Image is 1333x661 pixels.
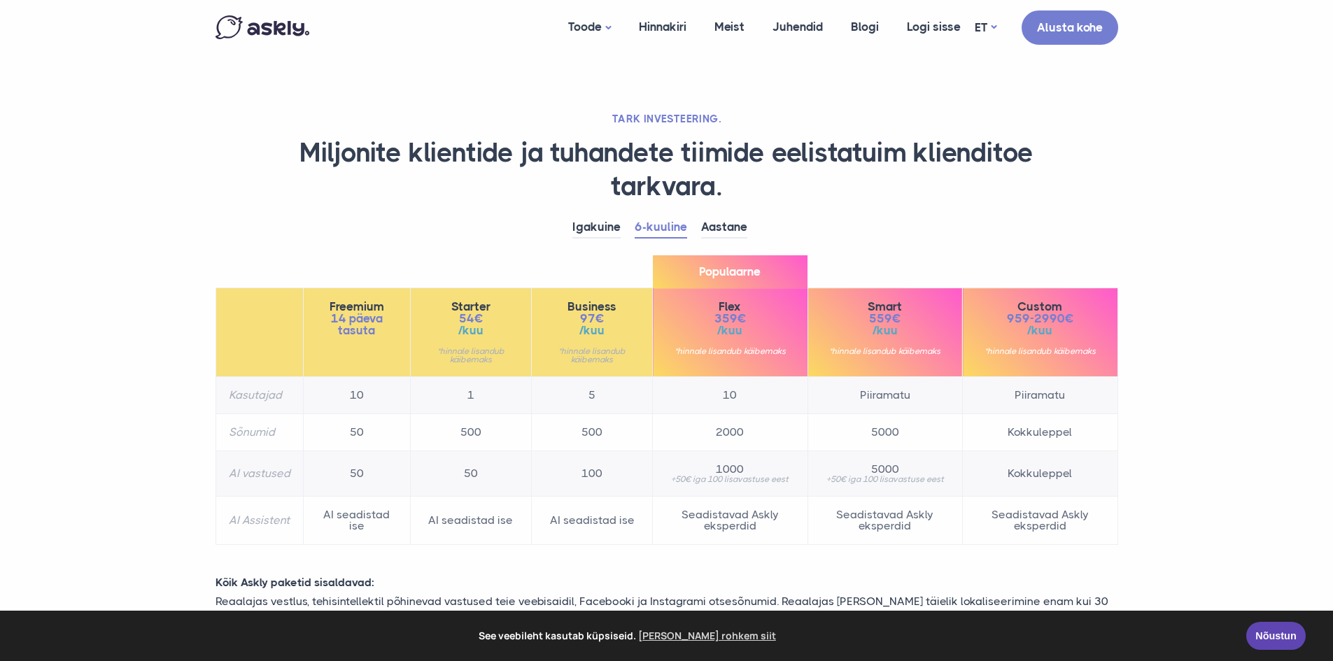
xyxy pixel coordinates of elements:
[205,592,1129,630] p: Reaalajas vestlus, tehisintellektil põhinevad vastused teie veebisaidil, Facebooki ja Instagrami ...
[975,17,996,38] a: ET
[532,377,653,414] td: 5
[532,497,653,545] td: AI seadistad ise
[963,414,1117,451] td: Kokkuleppel
[216,414,303,451] th: Sõnumid
[975,468,1104,479] span: Kokkuleppel
[807,377,962,414] td: Piiramatu
[544,325,640,336] span: /kuu
[665,464,794,475] span: 1000
[544,347,640,364] small: *hinnale lisandub käibemaks
[423,325,519,336] span: /kuu
[303,377,410,414] td: 10
[410,377,531,414] td: 1
[423,301,519,313] span: Starter
[653,377,807,414] td: 10
[653,497,807,545] td: Seadistavad Askly eksperdid
[532,414,653,451] td: 500
[963,497,1117,545] td: Seadistavad Askly eksperdid
[410,497,531,545] td: AI seadistad ise
[665,475,794,483] small: +50€ iga 100 lisavastuse eest
[1246,622,1306,650] a: Nõustun
[653,414,807,451] td: 2000
[303,451,410,497] td: 50
[216,497,303,545] th: AI Assistent
[423,313,519,325] span: 54€
[410,451,531,497] td: 50
[316,313,397,336] span: 14 päeva tasuta
[410,414,531,451] td: 500
[316,301,397,313] span: Freemium
[532,451,653,497] td: 100
[303,497,410,545] td: AI seadistad ise
[423,347,519,364] small: *hinnale lisandub käibemaks
[216,451,303,497] th: AI vastused
[821,475,950,483] small: +50€ iga 100 lisavastuse eest
[807,497,962,545] td: Seadistavad Askly eksperdid
[821,347,950,355] small: *hinnale lisandub käibemaks
[701,217,747,239] a: Aastane
[665,347,794,355] small: *hinnale lisandub käibemaks
[653,255,807,288] span: Populaarne
[975,325,1104,336] span: /kuu
[975,313,1104,325] span: 959-2990€
[975,301,1104,313] span: Custom
[635,217,687,239] a: 6-kuuline
[1022,10,1118,45] a: Alusta kohe
[216,576,374,589] strong: Kõik Askly paketid sisaldavad:
[665,325,794,336] span: /kuu
[975,347,1104,355] small: *hinnale lisandub käibemaks
[216,15,309,39] img: Askly
[665,313,794,325] span: 359€
[821,464,950,475] span: 5000
[216,136,1118,203] h1: Miljonite klientide ja tuhandete tiimide eelistatuim klienditoe tarkvara.
[544,301,640,313] span: Business
[963,377,1117,414] td: Piiramatu
[807,414,962,451] td: 5000
[544,313,640,325] span: 97€
[821,313,950,325] span: 559€
[572,217,621,239] a: Igakuine
[20,625,1236,646] span: See veebileht kasutab küpsiseid.
[216,377,303,414] th: Kasutajad
[821,301,950,313] span: Smart
[665,301,794,313] span: Flex
[303,414,410,451] td: 50
[636,625,778,646] a: learn more about cookies
[821,325,950,336] span: /kuu
[216,112,1118,126] h2: TARK INVESTEERING.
